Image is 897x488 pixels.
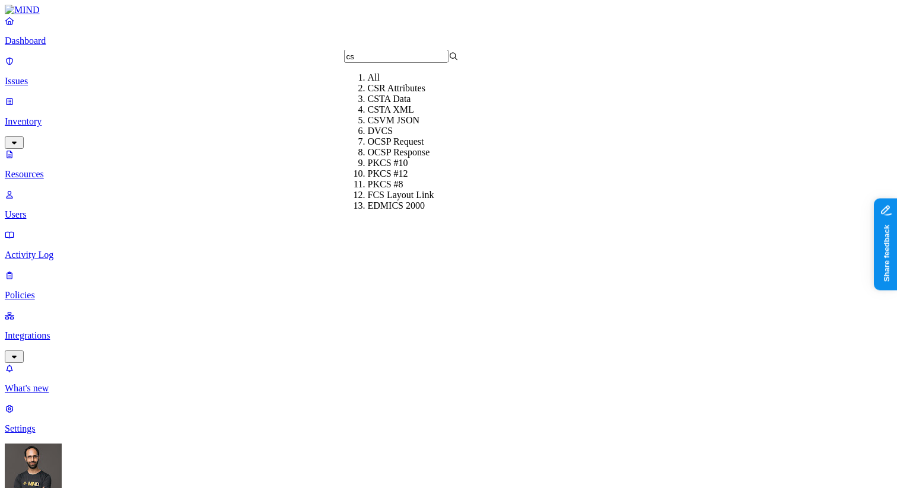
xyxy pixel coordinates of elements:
[368,94,482,104] div: CSTA Data
[5,250,892,260] p: Activity Log
[5,15,892,46] a: Dashboard
[368,83,482,94] div: CSR Attributes
[5,209,892,220] p: Users
[5,5,892,15] a: MIND
[5,403,892,434] a: Settings
[368,158,482,168] div: PKCS #10
[368,126,482,136] div: DVCS
[5,76,892,87] p: Issues
[5,116,892,127] p: Inventory
[5,189,892,220] a: Users
[368,200,482,211] div: EDMICS 2000
[368,190,482,200] div: FCS Layout Link
[368,72,482,83] div: All
[5,383,892,394] p: What's new
[5,96,892,147] a: Inventory
[5,36,892,46] p: Dashboard
[5,423,892,434] p: Settings
[368,115,482,126] div: CSVM JSON
[368,136,482,147] div: OCSP Request
[5,270,892,301] a: Policies
[5,330,892,341] p: Integrations
[5,149,892,180] a: Resources
[368,104,482,115] div: CSTA XML
[5,5,40,15] img: MIND
[368,179,482,190] div: PKCS #8
[368,147,482,158] div: OCSP Response
[368,168,482,179] div: PKCS #12
[5,363,892,394] a: What's new
[5,169,892,180] p: Resources
[5,56,892,87] a: Issues
[5,290,892,301] p: Policies
[5,310,892,361] a: Integrations
[5,229,892,260] a: Activity Log
[344,50,449,63] input: Search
